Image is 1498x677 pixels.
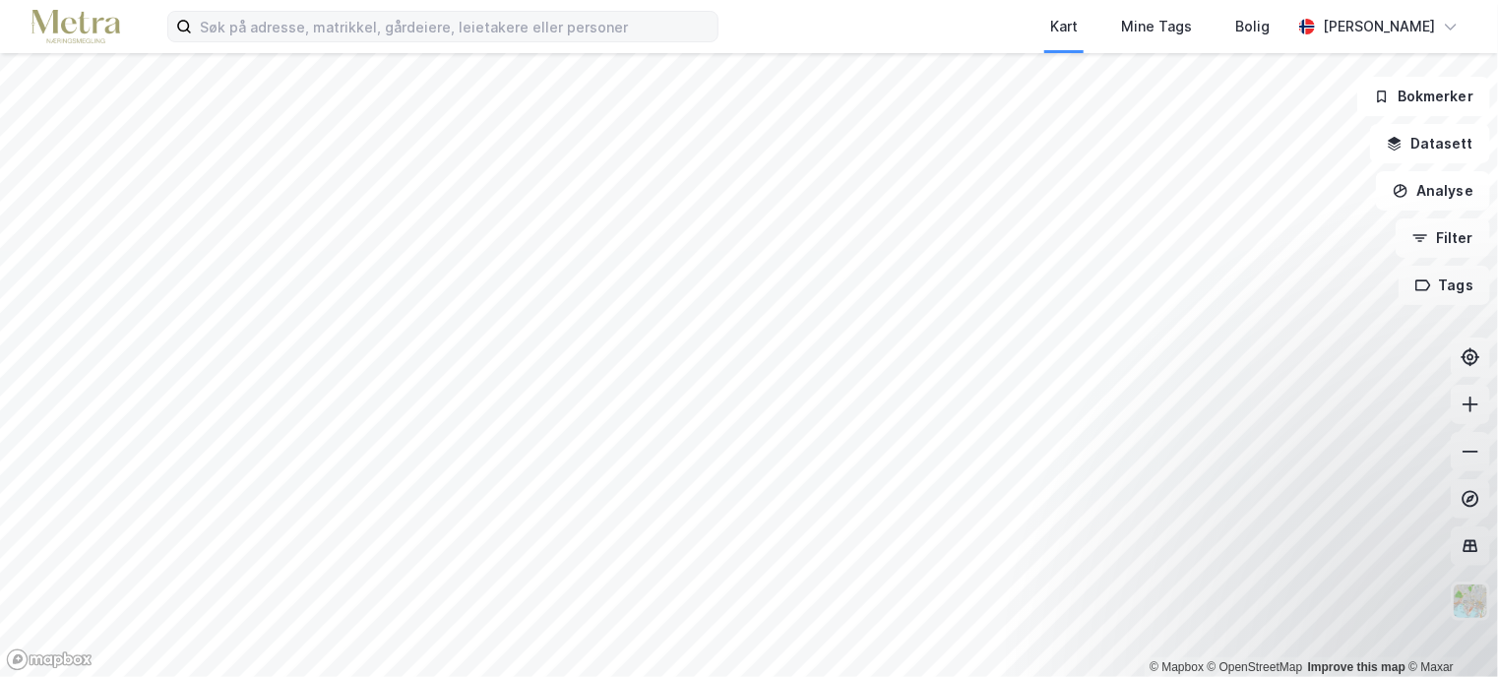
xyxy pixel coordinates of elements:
input: Søk på adresse, matrikkel, gårdeiere, leietakere eller personer [192,12,718,41]
div: Kart [1050,15,1078,38]
img: metra-logo.256734c3b2bbffee19d4.png [31,10,120,44]
div: Mine Tags [1121,15,1192,38]
iframe: Intercom notifications melding [1104,529,1498,667]
div: Bolig [1235,15,1270,38]
div: [PERSON_NAME] [1323,15,1435,38]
